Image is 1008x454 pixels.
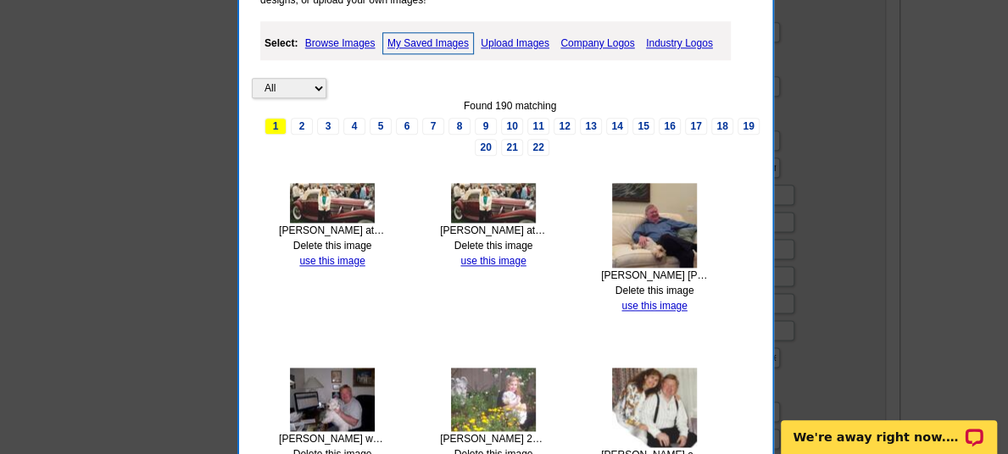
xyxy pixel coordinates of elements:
[632,118,654,135] a: 15
[475,118,497,135] a: 9
[396,118,418,135] a: 6
[301,33,380,53] a: Browse Images
[601,268,708,283] div: [PERSON_NAME] [PERSON_NAME] with [PERSON_NAME].jpg
[265,118,287,135] span: 1
[606,118,628,135] a: 14
[382,32,474,54] a: My Saved Images
[343,118,365,135] a: 4
[265,37,298,49] strong: Select:
[370,118,392,135] a: 5
[290,183,375,223] img: thumb-689a89726182b.jpg
[711,118,733,135] a: 18
[252,98,768,113] div: Found 190 matching
[556,33,638,53] a: Company Logos
[612,368,697,447] img: thumb-689a5261ca4f2.jpg
[291,118,313,135] a: 2
[527,118,549,135] a: 11
[451,368,536,431] img: thumb-689a76e5118bb.jpg
[580,118,602,135] a: 13
[612,183,697,268] img: thumb-689a777ce800f.jpg
[770,401,1008,454] iframe: LiveChat chat widget
[317,118,339,135] a: 3
[440,431,547,446] div: [PERSON_NAME] 2016.JPG
[738,118,760,135] a: 19
[422,118,444,135] a: 7
[448,118,471,135] a: 8
[501,139,523,156] a: 21
[279,431,386,446] div: [PERSON_NAME] working with [PERSON_NAME].jpg
[642,33,717,53] a: Industry Logos
[475,139,497,156] a: 20
[299,255,365,267] a: use this image
[527,139,549,156] a: 22
[501,118,523,135] a: 10
[460,255,526,267] a: use this image
[290,368,375,431] img: thumb-689a772b2cf50.jpg
[279,223,386,238] div: [PERSON_NAME] at Concourse de Elegance in [GEOGRAPHIC_DATA] .jpg
[293,240,372,252] a: Delete this image
[440,223,547,238] div: [PERSON_NAME] at Concourse de Elegance in [GEOGRAPHIC_DATA] .jpg
[554,118,576,135] a: 12
[615,285,694,296] a: Delete this image
[659,118,681,135] a: 16
[685,118,707,135] a: 17
[451,183,536,223] img: thumb-689a8936a3006.jpg
[476,33,554,53] a: Upload Images
[621,300,687,312] a: use this image
[454,240,533,252] a: Delete this image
